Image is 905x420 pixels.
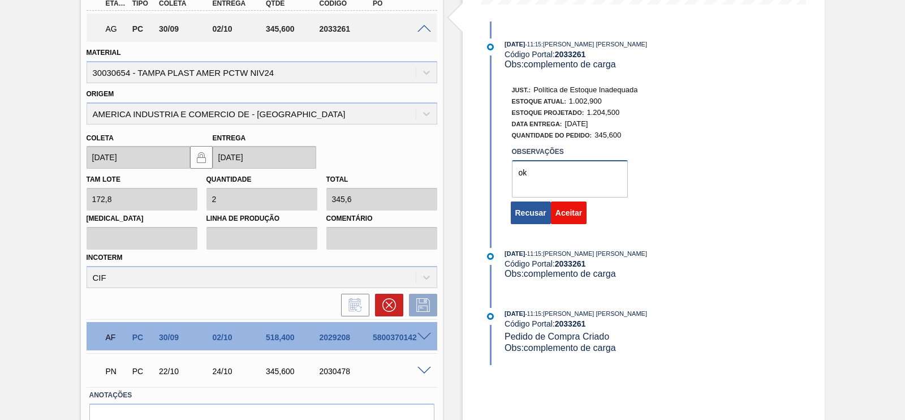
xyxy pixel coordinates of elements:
div: 2029208 [317,333,376,342]
div: 5800370142 [370,333,429,342]
span: Estoque Projetado: [512,109,584,116]
span: Quantidade do Pedido: [512,132,592,139]
div: Código Portal: [505,259,773,268]
strong: 2033261 [555,50,586,59]
button: Aceitar [551,202,587,224]
div: Código Portal: [505,319,773,328]
div: 24/10/2025 [210,367,269,376]
div: 02/10/2025 [210,333,269,342]
label: Incoterm [87,254,123,262]
p: AF [106,333,127,342]
span: [DATE] [505,41,525,48]
div: 30/09/2025 [156,24,215,33]
div: 2030478 [317,367,376,376]
span: 345,600 [594,131,621,139]
div: Pedido em Negociação [103,359,130,384]
label: Entrega [213,134,246,142]
span: Pedido de Compra Criado [505,332,609,341]
div: 2033261 [317,24,376,33]
p: PN [106,367,127,376]
span: : [PERSON_NAME] [PERSON_NAME] [541,310,647,317]
div: Pedido de Compra [130,333,157,342]
div: 345,600 [263,24,322,33]
span: Data Entrega: [512,121,562,127]
span: 1.204,500 [587,108,619,117]
span: Obs: complemento de carga [505,59,616,69]
span: - 11:15 [525,41,541,48]
span: 1.002,900 [569,97,602,105]
label: Coleta [87,134,114,142]
span: - 11:15 [525,311,541,317]
div: Pedido de Compra [130,367,157,376]
div: Pedido de Compra [130,24,157,33]
div: 02/10/2025 [210,24,269,33]
span: : [PERSON_NAME] [PERSON_NAME] [541,41,647,48]
strong: 2033261 [555,259,586,268]
div: 22/10/2025 [156,367,215,376]
strong: 2033261 [555,319,586,328]
label: Total [326,175,348,183]
label: Origem [87,90,114,98]
input: dd/mm/yyyy [213,146,316,169]
input: dd/mm/yyyy [87,146,190,169]
div: Salvar Pedido [403,294,437,316]
img: atual [487,44,494,50]
p: AG [106,24,127,33]
div: 30/09/2025 [156,333,215,342]
div: Código Portal: [505,50,773,59]
span: - 11:15 [525,251,541,257]
div: Aguardando Aprovação do Gestor [103,16,130,41]
div: Aguardando Faturamento [103,325,130,350]
label: Tam lote [87,175,120,183]
span: Estoque Atual: [512,98,566,105]
span: Just.: [512,87,531,93]
span: Obs: complemento de carga [505,343,616,353]
div: Informar alteração no pedido [335,294,369,316]
button: locked [190,146,213,169]
label: Material [87,49,121,57]
label: [MEDICAL_DATA] [87,211,197,227]
span: Obs: complemento de carga [505,269,616,278]
div: Cancelar pedido [369,294,403,316]
label: Comentário [326,211,437,227]
img: atual [487,313,494,320]
img: atual [487,253,494,260]
span: [DATE] [505,250,525,257]
label: Linha de Produção [206,211,317,227]
span: : [PERSON_NAME] [PERSON_NAME] [541,250,647,257]
img: locked [195,151,208,164]
textarea: ok [512,160,628,198]
span: Política de Estoque Inadequada [533,85,637,94]
label: Anotações [89,387,434,404]
div: 518,400 [263,333,322,342]
span: [DATE] [505,310,525,317]
label: Observações [512,144,628,160]
label: Quantidade [206,175,252,183]
span: [DATE] [565,119,588,128]
div: 345,600 [263,367,322,376]
button: Recusar [511,202,551,224]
